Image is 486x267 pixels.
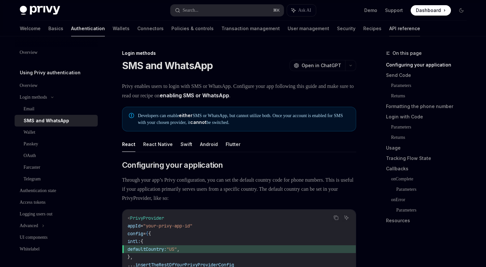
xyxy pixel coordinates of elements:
span: = [143,231,146,237]
button: Toggle dark mode [456,5,467,16]
a: Parameters [391,80,472,91]
a: UI components [15,232,98,243]
span: { [146,231,148,237]
a: Send Code [386,70,472,80]
span: { [148,231,151,237]
span: Open in ChatGPT [302,62,341,69]
a: User management [288,21,329,36]
div: SMS and WhatsApp [24,117,69,125]
a: Resources [386,215,472,226]
span: Developers can enable SMS or WhatsApp, but cannot utilize both. Once your account is enabled for ... [138,112,349,126]
a: Logging users out [15,208,98,220]
div: Wallet [24,128,35,136]
span: , [177,246,180,252]
a: Parameters [396,205,472,215]
strong: cannot [190,119,206,125]
a: onComplete [391,174,472,184]
h5: Using Privy authentication [20,69,81,77]
a: Whitelabel [15,243,98,255]
div: Farcaster [24,164,40,171]
a: Support [385,7,403,14]
a: API reference [389,21,420,36]
span: Ask AI [298,7,311,14]
div: Overview [20,49,38,56]
strong: either [179,113,193,118]
button: Android [200,137,218,152]
div: Access tokens [20,199,46,206]
span: "your-privy-app-id" [143,223,193,229]
span: appId [128,223,141,229]
a: Usage [386,143,472,153]
span: Configuring your application [122,160,223,170]
a: OAuth [15,150,98,162]
div: Telegram [24,175,41,183]
a: enabling SMS or WhatsApp [160,92,229,99]
a: Email [15,103,98,115]
a: onError [391,195,472,205]
a: Login with Code [386,112,472,122]
a: Policies & controls [171,21,214,36]
a: Wallets [113,21,130,36]
img: dark logo [20,6,60,15]
span: PrivyProvider [130,215,164,221]
span: = [141,223,143,229]
div: Login methods [122,50,356,56]
a: Parameters [396,184,472,195]
a: Welcome [20,21,41,36]
span: Through your app’s Privy configuration, you can set the default country code for phone numbers. T... [122,176,356,203]
button: Open in ChatGPT [290,60,345,71]
a: Transaction management [221,21,280,36]
a: Access tokens [15,197,98,208]
button: Ask AI [342,213,351,222]
a: Farcaster [15,162,98,173]
div: Login methods [20,93,47,101]
span: intl: [128,238,141,244]
h1: SMS and WhatsApp [122,60,213,71]
a: Tracking Flow State [386,153,472,164]
span: Dashboard [416,7,441,14]
span: ⌘ K [273,8,280,13]
a: Authentication state [15,185,98,197]
button: Copy the contents from the code block [332,213,340,222]
span: defaultCountry: [128,246,167,252]
a: Overview [15,80,98,91]
a: Security [337,21,355,36]
span: }, [128,254,133,260]
a: Wallet [15,127,98,138]
span: Privy enables users to login with SMS or WhatsApp. Configure your app following this guide and ma... [122,82,356,100]
div: Email [24,105,34,113]
a: Callbacks [386,164,472,174]
div: Advanced [20,222,38,230]
a: Passkey [15,138,98,150]
div: Authentication state [20,187,56,195]
a: Recipes [363,21,381,36]
div: Passkey [24,140,38,148]
a: Overview [15,47,98,58]
button: React [122,137,135,152]
a: Returns [391,91,472,101]
a: Parameters [391,122,472,132]
button: Flutter [226,137,241,152]
div: Search... [183,6,199,14]
a: Dashboard [411,5,451,16]
span: < [128,215,130,221]
a: Connectors [137,21,164,36]
span: { [141,238,143,244]
a: Basics [48,21,63,36]
button: Ask AI [287,5,316,16]
a: Returns [391,132,472,143]
span: config [128,231,143,237]
div: OAuth [24,152,36,160]
button: Swift [181,137,192,152]
div: Logging users out [20,210,53,218]
a: Telegram [15,173,98,185]
a: Configuring your application [386,60,472,70]
span: On this page [393,49,422,57]
a: Authentication [71,21,105,36]
div: Whitelabel [20,245,40,253]
a: Formatting the phone number [386,101,472,112]
div: Overview [20,82,38,90]
a: SMS and WhatsApp [15,115,98,127]
a: Demo [364,7,377,14]
span: "US" [167,246,177,252]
